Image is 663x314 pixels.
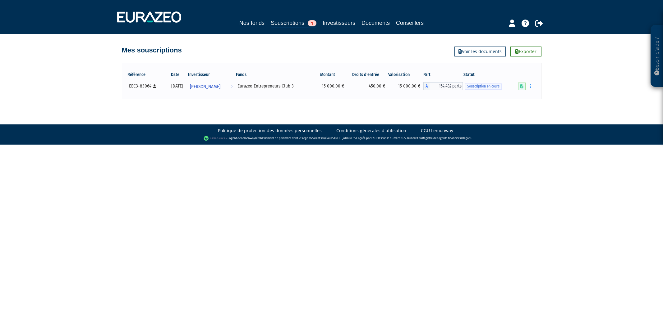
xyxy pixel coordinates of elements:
[153,84,156,88] i: [Français] Personne physique
[6,135,657,141] div: - Agent de (établissement de paiement dont le siège social est situé au [STREET_ADDRESS], agréé p...
[463,70,515,80] th: Statut
[312,70,347,80] th: Montant
[129,83,165,89] div: EEC3-83064
[430,82,463,90] span: 154,432 parts
[423,70,463,80] th: Part
[323,19,355,27] a: Investisseurs
[312,80,347,92] td: 15 000,00 €
[239,19,265,27] a: Nos fonds
[396,19,424,27] a: Conseillers
[190,81,220,92] span: [PERSON_NAME]
[204,135,228,141] img: logo-lemonway.png
[465,83,502,89] span: Souscription en cours
[336,128,406,134] a: Conditions générales d'utilisation
[235,70,312,80] th: Fonds
[237,83,310,89] div: Eurazeo Entrepreneurs Club 3
[653,28,661,84] p: Besoin d'aide ?
[218,128,322,134] a: Politique de protection des données personnelles
[422,136,471,140] a: Registre des agents financiers (Regafi)
[187,80,235,92] a: [PERSON_NAME]
[510,47,541,56] a: Exporter
[347,80,388,92] td: 450,00 €
[241,136,255,140] a: Lemonway
[167,70,187,80] th: Date
[169,83,185,89] div: [DATE]
[347,70,388,80] th: Droits d'entrée
[388,80,423,92] td: 15 000,00 €
[271,19,316,28] a: Souscriptions1
[454,47,506,56] a: Voir les documents
[187,70,235,80] th: Investisseur
[423,82,430,90] span: A
[388,70,423,80] th: Valorisation
[127,70,167,80] th: Référence
[231,81,233,92] i: Voir l'investisseur
[117,11,181,23] img: 1732889491-logotype_eurazeo_blanc_rvb.png
[308,20,316,26] span: 1
[423,82,463,90] div: A - Eurazeo Entrepreneurs Club 3
[122,47,182,54] h4: Mes souscriptions
[361,19,390,27] a: Documents
[421,128,453,134] a: CGU Lemonway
